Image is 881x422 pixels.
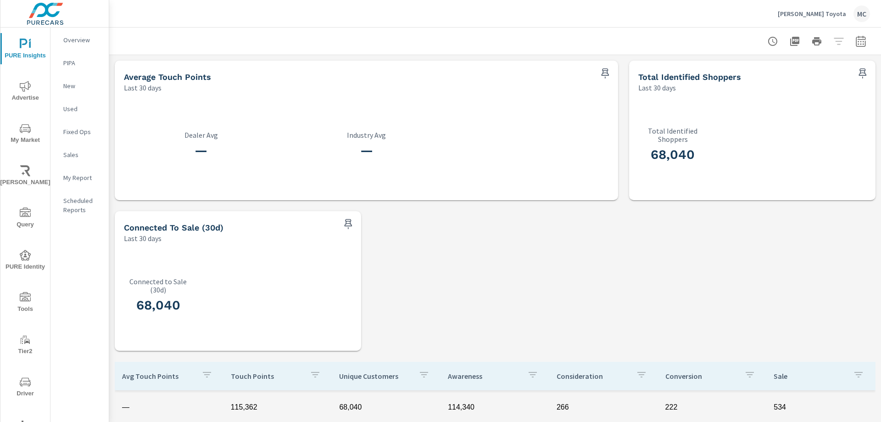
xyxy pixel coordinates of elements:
span: Save this to your personalized report [855,66,870,81]
span: Advertise [3,81,47,103]
p: Conversion [665,371,737,381]
p: Last 30 days [124,233,162,244]
td: 68,040 [332,396,440,419]
button: "Export Report to PDF" [786,32,804,51]
h3: — [124,143,278,158]
p: My Report [63,173,101,182]
span: Save this to your personalized report [341,217,356,231]
div: Overview [50,33,109,47]
h5: Connected to Sale (30d) [124,223,223,232]
p: Unique Customers [339,371,411,381]
span: Query [3,208,47,230]
p: PIPA [63,58,101,68]
div: PIPA [50,56,109,70]
p: Scheduled Reports [63,196,101,214]
span: [PERSON_NAME] [3,165,47,188]
p: Last 30 days [124,82,162,93]
div: New [50,79,109,93]
button: Select Date Range [852,32,870,51]
span: My Market [3,123,47,146]
td: 115,362 [223,396,332,419]
p: Touch Points [231,371,303,381]
p: Connected to Sale (30d) [124,277,193,294]
div: Fixed Ops [50,125,109,139]
span: PURE Identity [3,250,47,272]
h3: 68,040 [638,147,707,163]
p: Sales [63,150,101,159]
div: Used [50,102,109,116]
p: Industry Avg [289,131,443,139]
p: Total Identified Shoppers [638,127,707,143]
td: 114,340 [440,396,549,419]
h3: — [289,143,443,158]
p: Used [63,104,101,113]
td: — [115,396,223,419]
td: 222 [658,396,767,419]
td: 266 [549,396,658,419]
p: Dealer Avg [124,131,278,139]
td: 534 [766,396,875,419]
div: My Report [50,171,109,185]
p: Overview [63,35,101,45]
h5: Average Touch Points [124,72,211,82]
div: MC [853,6,870,22]
p: [PERSON_NAME] Toyota [778,10,846,18]
h5: Total Identified Shoppers [638,72,741,82]
p: Fixed Ops [63,127,101,136]
p: Awareness [448,371,520,381]
p: New [63,81,101,90]
p: Avg Touch Points [122,371,194,381]
span: Tools [3,292,47,315]
p: Sale [774,371,846,381]
span: PURE Insights [3,39,47,61]
button: Print Report [808,32,826,51]
h3: 68,040 [124,298,193,313]
p: Consideration [557,371,629,381]
span: Save this to your personalized report [598,66,613,81]
div: Sales [50,148,109,162]
span: Tier2 [3,334,47,357]
span: Driver [3,377,47,399]
p: Last 30 days [638,82,676,93]
div: Scheduled Reports [50,194,109,217]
